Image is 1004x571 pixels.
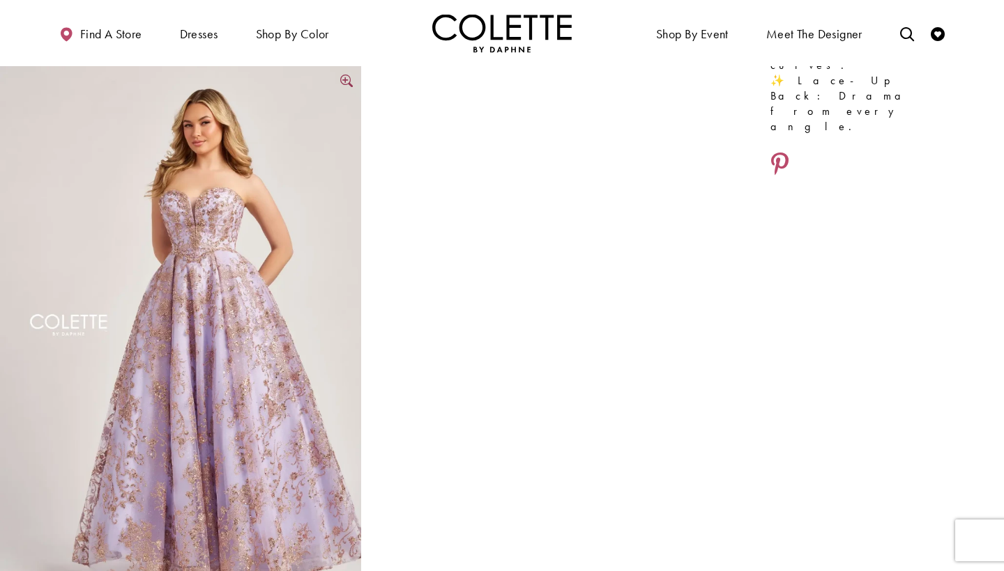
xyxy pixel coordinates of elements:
a: Toggle search [897,14,918,52]
a: Find a store [56,14,145,52]
a: Share using Pinterest - Opens in new tab [770,152,789,178]
span: Find a store [80,27,142,41]
span: Shop By Event [653,14,732,52]
span: Meet the designer [766,27,862,41]
a: Visit Home Page [432,14,572,52]
span: Shop by color [252,14,333,52]
video: Style CL5101 Colette by Daphne #3 autoplay loop mute video [368,66,729,247]
span: Dresses [176,14,222,52]
span: Shop by color [256,27,329,41]
a: Meet the designer [763,14,866,52]
span: Dresses [180,27,218,41]
img: Colette by Daphne [432,14,572,52]
span: Shop By Event [656,27,729,41]
a: Check Wishlist [927,14,948,52]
